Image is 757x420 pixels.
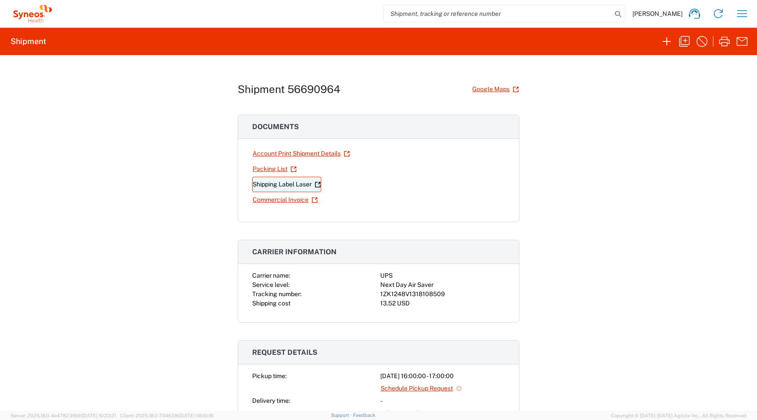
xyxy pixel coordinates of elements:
[252,177,321,192] a: Shipping Label Laser
[380,299,505,308] div: 13.52 USD
[472,82,519,97] a: Google Maps
[353,413,375,418] a: Feedback
[384,5,612,22] input: Shipment, tracking or reference number
[252,397,290,404] span: Delivery time:
[11,36,46,47] h2: Shipment
[252,272,290,279] span: Carrier name:
[252,146,350,161] a: Account Print Shipment Details
[120,413,213,418] span: Client: 2025.18.0-7346316
[252,248,337,256] span: Carrier information
[611,412,746,420] span: Copyright © [DATE]-[DATE] Agistix Inc., All Rights Reserved
[252,281,290,288] span: Service level:
[380,280,505,290] div: Next Day Air Saver
[380,381,463,396] a: Schedule Pickup Request
[331,413,353,418] a: Support
[252,290,301,297] span: Tracking number:
[380,396,505,405] div: -
[252,348,317,357] span: Request details
[380,271,505,280] div: UPS
[252,123,299,131] span: Documents
[380,372,505,381] div: [DATE] 16:00:00 - 17:00:00
[238,83,340,96] h1: Shipment 56690964
[82,413,116,418] span: [DATE] 10:23:21
[252,372,287,379] span: Pickup time:
[252,161,297,177] a: Packing List
[380,290,505,299] div: 1ZK1248V1318108509
[252,192,318,208] a: Commercial Invoice
[11,413,116,418] span: Server: 2025.18.0-4e47823f9d1
[179,413,213,418] span: [DATE] 08:10:16
[252,300,290,307] span: Shipping cost
[632,10,683,18] span: [PERSON_NAME]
